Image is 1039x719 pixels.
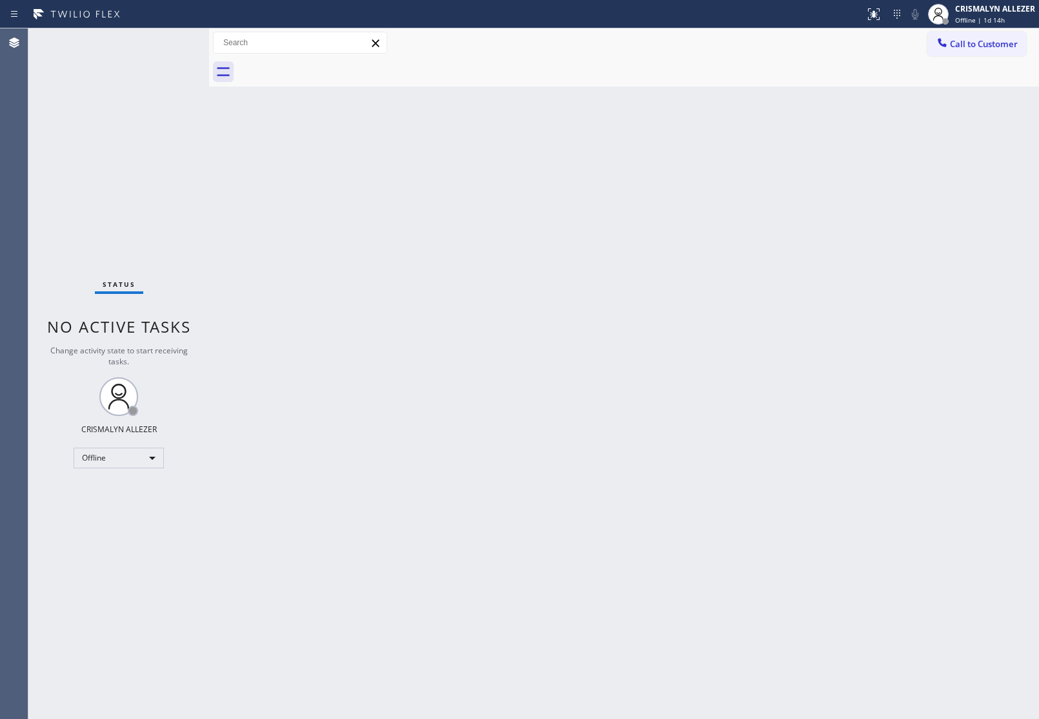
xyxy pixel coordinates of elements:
div: CRISMALYN ALLEZER [81,424,157,435]
span: Offline | 1d 14h [955,16,1005,25]
span: No active tasks [47,316,191,337]
div: Offline [74,448,164,468]
div: CRISMALYN ALLEZER [955,3,1035,14]
span: Status [103,280,136,289]
span: Call to Customer [950,38,1018,50]
button: Call to Customer [927,32,1026,56]
span: Change activity state to start receiving tasks. [50,345,188,367]
input: Search [214,32,387,53]
button: Mute [906,5,924,23]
